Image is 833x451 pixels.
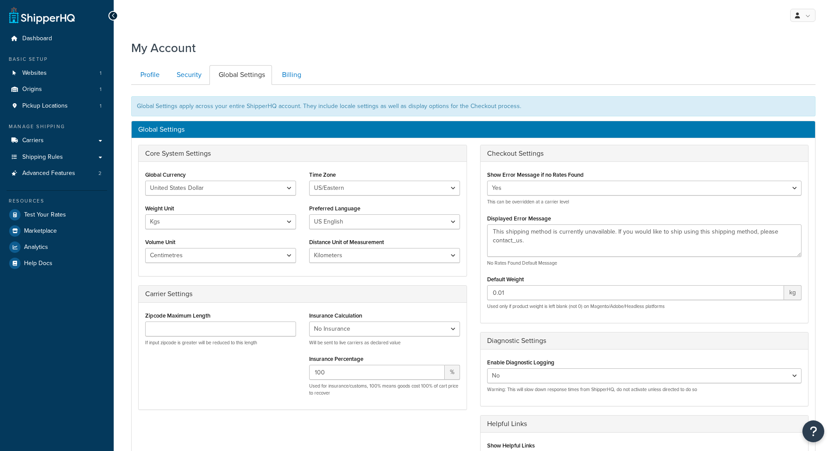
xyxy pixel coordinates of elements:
[7,123,107,130] div: Manage Shipping
[22,170,75,177] span: Advanced Features
[131,96,816,116] div: Global Settings apply across your entire ShipperHQ account. They include locale settings as well ...
[487,303,802,310] p: Used only if product weight is left blank (not 0) on Magento/Adobe/Headless platforms
[145,312,210,319] label: Zipcode Maximum Length
[802,420,824,442] button: Open Resource Center
[487,215,551,222] label: Displayed Error Message
[145,171,186,178] label: Global Currency
[7,56,107,63] div: Basic Setup
[138,126,809,133] h3: Global Settings
[309,339,460,346] p: Will be sent to live carriers as declared value
[7,239,107,255] a: Analytics
[9,7,75,24] a: ShipperHQ Home
[100,102,101,110] span: 1
[7,133,107,149] a: Carriers
[7,165,107,182] a: Advanced Features 2
[131,65,167,85] a: Profile
[7,81,107,98] a: Origins 1
[7,223,107,239] a: Marketplace
[309,171,336,178] label: Time Zone
[445,365,460,380] span: %
[309,383,460,396] p: Used for insurance/customs, 100% means goods cost 100% of cart price to recover
[273,65,308,85] a: Billing
[487,359,554,366] label: Enable Diagnostic Logging
[7,98,107,114] a: Pickup Locations 1
[145,205,174,212] label: Weight Unit
[487,150,802,157] h3: Checkout Settings
[487,224,802,257] textarea: This shipping method is currently unavailable. If you would like to ship using this shipping meth...
[487,442,535,449] label: Show Helpful Links
[487,420,802,428] h3: Helpful Links
[487,386,802,393] p: Warning: This will slow down response times from ShipperHQ, do not activate unless directed to do so
[7,255,107,271] a: Help Docs
[24,244,48,251] span: Analytics
[22,102,68,110] span: Pickup Locations
[24,227,57,235] span: Marketplace
[7,98,107,114] li: Pickup Locations
[487,276,524,283] label: Default Weight
[309,239,384,245] label: Distance Unit of Measurement
[22,137,44,144] span: Carriers
[7,81,107,98] li: Origins
[487,171,584,178] label: Show Error Message if no Rates Found
[145,239,175,245] label: Volume Unit
[100,70,101,77] span: 1
[7,65,107,81] li: Websites
[784,285,802,300] span: kg
[309,205,360,212] label: Preferred Language
[100,86,101,93] span: 1
[22,35,52,42] span: Dashboard
[145,150,460,157] h3: Core System Settings
[24,260,52,267] span: Help Docs
[145,339,296,346] p: If input zipcode is greater will be reduced to this length
[22,70,47,77] span: Websites
[7,197,107,205] div: Resources
[487,337,802,345] h3: Diagnostic Settings
[7,31,107,47] a: Dashboard
[7,149,107,165] a: Shipping Rules
[7,165,107,182] li: Advanced Features
[487,260,802,266] p: No Rates Found Default Message
[131,39,196,56] h1: My Account
[309,356,363,362] label: Insurance Percentage
[24,211,66,219] span: Test Your Rates
[7,65,107,81] a: Websites 1
[145,290,460,298] h3: Carrier Settings
[22,86,42,93] span: Origins
[487,199,802,205] p: This can be overridden at a carrier level
[309,312,362,319] label: Insurance Calculation
[22,154,63,161] span: Shipping Rules
[98,170,101,177] span: 2
[209,65,272,85] a: Global Settings
[7,207,107,223] a: Test Your Rates
[167,65,209,85] a: Security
